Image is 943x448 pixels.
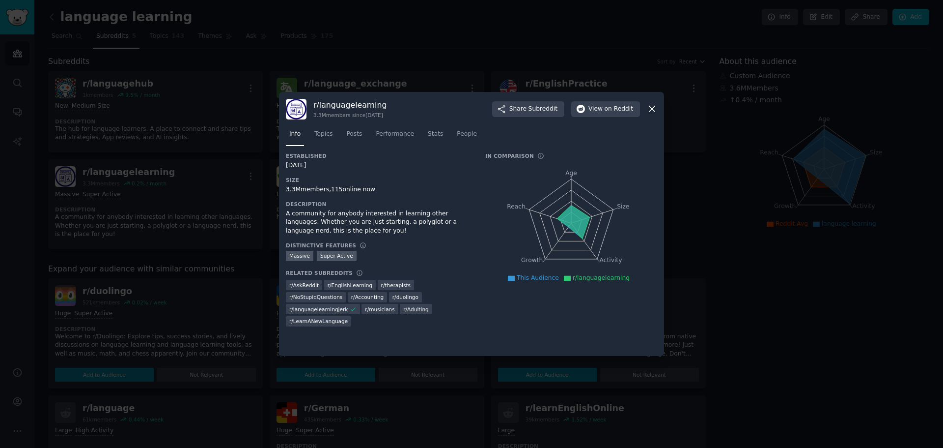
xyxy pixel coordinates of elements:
button: Viewon Reddit [571,101,640,117]
tspan: Activity [600,257,622,264]
a: Topics [311,126,336,147]
a: Info [286,126,304,147]
tspan: Size [617,203,629,209]
a: People [453,126,480,147]
tspan: Growth [521,257,543,264]
h3: Established [286,152,471,159]
div: Super Active [317,251,357,261]
img: languagelearning [286,99,306,119]
span: r/ duolingo [392,294,418,300]
span: r/ Adulting [403,306,428,313]
span: r/ musicians [365,306,394,313]
span: r/ LearnANewLanguage [289,318,348,325]
h3: r/ languagelearning [313,100,387,110]
span: r/ languagelearningjerk [289,306,348,313]
span: r/ NoStupidQuestions [289,294,342,300]
span: r/ AskReddit [289,282,319,289]
span: r/ therapists [381,282,411,289]
span: People [457,130,477,139]
h3: Distinctive Features [286,242,356,249]
h3: In Comparison [485,152,534,159]
h3: Size [286,177,471,183]
span: r/languagelearning [573,274,630,281]
a: Performance [372,126,417,147]
h3: Related Subreddits [286,269,353,276]
span: Share [509,105,557,114]
span: on Reddit [605,105,633,114]
span: Subreddit [528,105,557,114]
button: ShareSubreddit [492,101,564,117]
h3: Description [286,201,471,208]
div: A community for anybody interested in learning other languages. Whether you are just starting, a ... [286,209,471,236]
span: r/ Accounting [351,294,384,300]
span: Performance [376,130,414,139]
span: Info [289,130,301,139]
span: Posts [346,130,362,139]
tspan: Age [565,170,577,177]
span: This Audience [517,274,559,281]
tspan: Reach [507,203,526,209]
a: Posts [343,126,365,147]
span: Stats [428,130,443,139]
span: Topics [314,130,333,139]
span: r/ EnglishLearning [328,282,372,289]
span: View [588,105,633,114]
div: 3.3M members, 115 online now [286,185,471,194]
a: Stats [424,126,446,147]
div: Massive [286,251,313,261]
div: [DATE] [286,161,471,170]
div: 3.3M members since [DATE] [313,112,387,119]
